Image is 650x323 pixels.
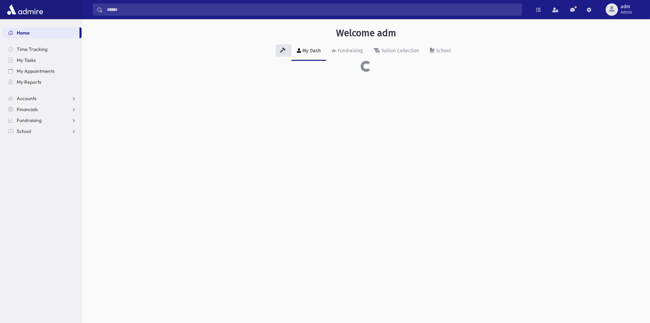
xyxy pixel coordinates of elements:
span: School [17,128,31,134]
div: Fundraising [336,48,363,54]
a: My Appointments [3,66,82,77]
span: Home [17,30,30,36]
img: AdmirePro [5,3,45,16]
a: Fundraising [326,42,368,61]
a: My Reports [3,77,82,88]
span: Accounts [17,95,37,102]
a: Fundraising [3,115,82,126]
a: My Dash [291,42,326,61]
span: Time Tracking [17,46,47,52]
a: Time Tracking [3,44,82,55]
span: Financials [17,106,38,112]
div: My Dash [301,48,321,54]
a: Tuition Collection [368,42,424,61]
a: Financials [3,104,82,115]
input: Search [103,3,522,16]
a: Home [3,27,80,38]
a: School [3,126,82,137]
div: School [435,48,451,54]
div: Tuition Collection [380,48,419,54]
span: Fundraising [17,117,42,123]
h3: Welcome adm [336,27,396,39]
a: Accounts [3,93,82,104]
span: My Appointments [17,68,55,74]
span: My Tasks [17,57,36,63]
a: School [424,42,456,61]
span: adm [621,4,632,10]
span: Admin [621,10,632,15]
a: My Tasks [3,55,82,66]
span: My Reports [17,79,41,85]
